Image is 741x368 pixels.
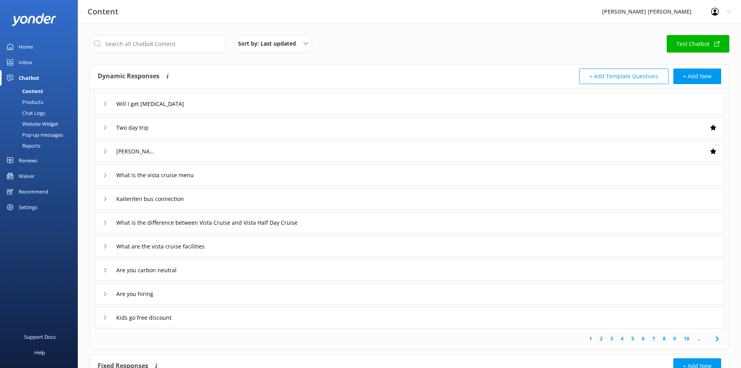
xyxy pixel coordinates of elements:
[667,35,729,53] a: Test Chatbot
[693,335,704,342] span: ...
[238,39,301,48] span: Sort by: Last updated
[648,335,659,342] a: 7
[19,153,37,168] div: Reviews
[659,335,669,342] a: 8
[89,35,226,53] input: Search all Chatbot Content
[585,335,596,342] a: 1
[627,335,638,342] a: 5
[5,86,78,97] a: Content
[19,39,33,55] div: Home
[596,335,606,342] a: 2
[24,329,56,345] div: Support Docs
[19,199,37,215] div: Settings
[5,118,58,129] div: Website Widget
[5,107,45,118] div: Chat Logs
[34,345,45,360] div: Help
[5,129,63,140] div: Pop-up messages
[606,335,617,342] a: 3
[673,69,721,84] button: + Add New
[19,55,32,70] div: Inbox
[5,107,78,118] a: Chat Logs
[617,335,627,342] a: 4
[19,184,48,199] div: Recommend
[5,97,43,107] div: Products
[5,118,78,129] a: Website Widget
[5,97,78,107] a: Products
[638,335,648,342] a: 6
[12,13,56,26] img: yonder-white-logo.png
[5,129,78,140] a: Pop-up messages
[88,5,118,18] h3: Content
[5,140,78,151] a: Reports
[19,168,35,184] div: Waiver
[680,335,693,342] a: 10
[5,140,40,151] div: Reports
[19,70,39,86] div: Chatbot
[669,335,680,342] a: 9
[5,86,43,97] div: Content
[579,69,669,84] button: + Add Template Questions
[98,69,159,84] h4: Dynamic Responses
